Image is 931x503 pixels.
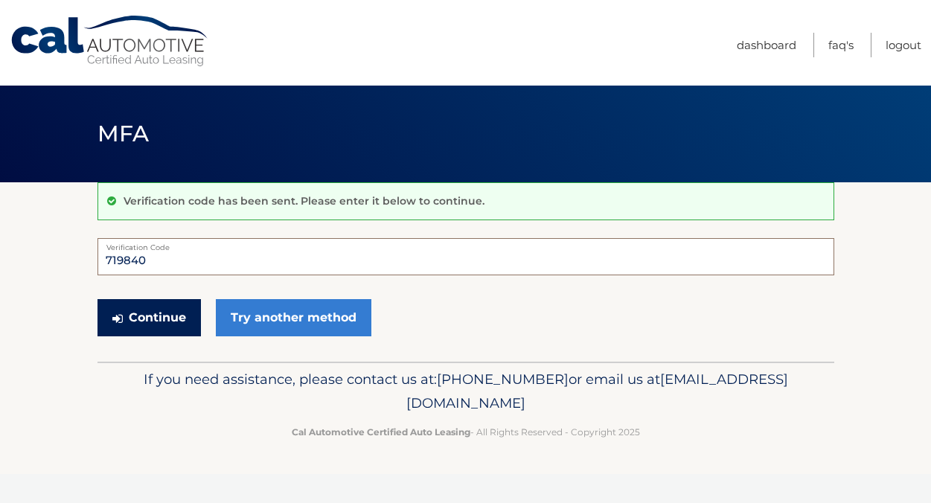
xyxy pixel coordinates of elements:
p: - All Rights Reserved - Copyright 2025 [107,424,825,440]
a: Dashboard [737,33,796,57]
label: Verification Code [97,238,834,250]
button: Continue [97,299,201,336]
input: Verification Code [97,238,834,275]
span: [EMAIL_ADDRESS][DOMAIN_NAME] [406,371,788,411]
a: FAQ's [828,33,854,57]
a: Cal Automotive [10,15,211,68]
span: MFA [97,120,150,147]
a: Logout [886,33,921,57]
a: Try another method [216,299,371,336]
p: Verification code has been sent. Please enter it below to continue. [124,194,484,208]
span: [PHONE_NUMBER] [437,371,569,388]
p: If you need assistance, please contact us at: or email us at [107,368,825,415]
strong: Cal Automotive Certified Auto Leasing [292,426,470,438]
